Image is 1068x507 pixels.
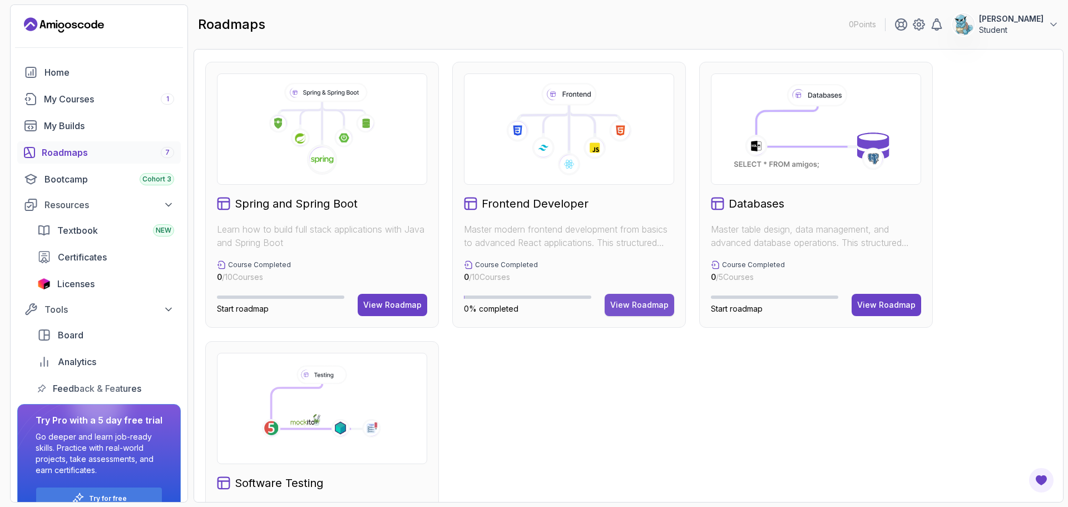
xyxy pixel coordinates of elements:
a: board [31,324,181,346]
a: courses [17,88,181,110]
p: / 10 Courses [464,272,538,283]
p: / 10 Courses [217,272,291,283]
a: builds [17,115,181,137]
span: Licenses [57,277,95,291]
p: Student [979,24,1044,36]
a: analytics [31,351,181,373]
button: View Roadmap [852,294,921,316]
div: My Courses [44,92,174,106]
button: Open Feedback Button [1028,467,1055,494]
button: View Roadmap [605,294,674,316]
div: Home [44,66,174,79]
div: Tools [44,303,174,316]
h2: Databases [729,196,784,211]
span: Analytics [58,355,96,368]
h2: roadmaps [198,16,265,33]
a: feedback [31,377,181,400]
span: 0 [217,272,222,282]
div: Resources [44,198,174,211]
div: Bootcamp [44,173,174,186]
a: bootcamp [17,168,181,190]
div: View Roadmap [857,299,916,311]
span: Start roadmap [711,304,763,313]
span: Start roadmap [217,304,269,313]
span: 1 [166,95,169,104]
span: Board [58,328,83,342]
p: Learn how to build full stack applications with Java and Spring Boot [217,223,427,249]
p: Course Completed [722,260,785,269]
button: user profile image[PERSON_NAME]Student [952,13,1059,36]
button: View Roadmap [358,294,427,316]
a: roadmaps [17,141,181,164]
span: Textbook [57,224,98,237]
span: Certificates [58,250,107,264]
div: Roadmaps [42,146,174,159]
p: Master table design, data management, and advanced database operations. This structured learning ... [711,223,921,249]
p: Master modern frontend development from basics to advanced React applications. This structured le... [464,223,674,249]
button: Resources [17,195,181,215]
h2: Software Testing [235,475,323,491]
h2: Spring and Spring Boot [235,196,358,211]
a: Landing page [24,16,104,34]
a: home [17,61,181,83]
div: My Builds [44,119,174,132]
span: Cohort 3 [142,175,171,184]
span: 0% completed [464,304,518,313]
p: Course Completed [475,260,538,269]
a: textbook [31,219,181,242]
p: Go deeper and learn job-ready skills. Practice with real-world projects, take assessments, and ea... [36,431,162,476]
img: jetbrains icon [37,278,51,289]
button: Tools [17,299,181,319]
span: 7 [165,148,170,157]
img: user profile image [953,14,974,35]
p: / 5 Courses [711,272,785,283]
span: 0 [464,272,469,282]
div: View Roadmap [610,299,669,311]
a: certificates [31,246,181,268]
span: NEW [156,226,171,235]
a: licenses [31,273,181,295]
p: [PERSON_NAME] [979,13,1044,24]
span: Feedback & Features [53,382,141,395]
h2: Frontend Developer [482,196,589,211]
div: View Roadmap [363,299,422,311]
a: Try for free [89,494,127,503]
p: 0 Points [849,19,876,30]
p: Course Completed [228,260,291,269]
span: 0 [711,272,716,282]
